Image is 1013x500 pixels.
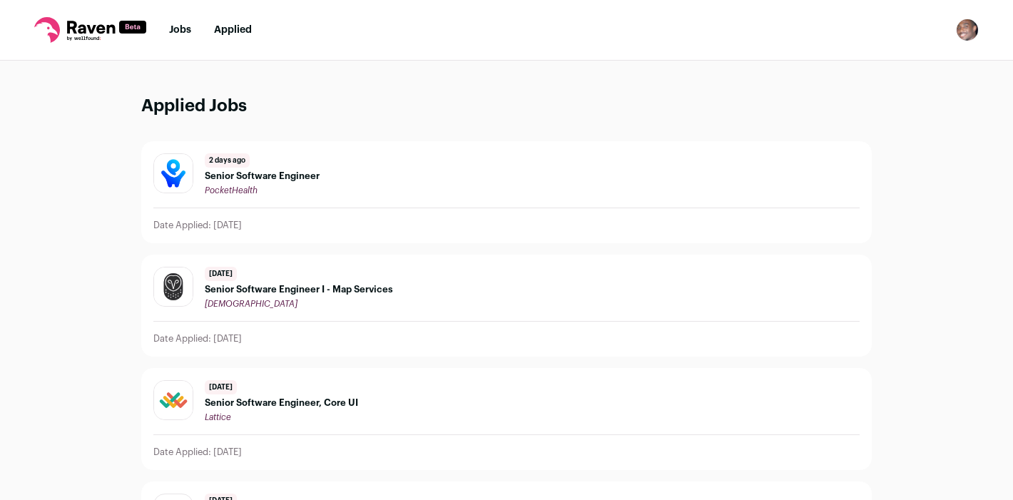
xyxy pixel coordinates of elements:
[214,25,252,35] a: Applied
[169,25,191,35] a: Jobs
[141,95,872,118] h1: Applied Jobs
[142,142,871,243] a: 2 days ago Senior Software Engineer PocketHealth Date Applied: [DATE]
[153,220,242,231] p: Date Applied: [DATE]
[205,380,237,394] span: [DATE]
[205,186,258,195] span: PocketHealth
[205,267,237,281] span: [DATE]
[154,267,193,306] img: f3d5d0fa5e81f1c40eef72acec6f04c076c8df624c75215ce6affc40ebb62c96.jpg
[205,300,297,308] span: [DEMOGRAPHIC_DATA]
[142,369,871,469] a: [DATE] Senior Software Engineer, Core UI Lattice Date Applied: [DATE]
[956,19,979,41] button: Open dropdown
[205,397,358,409] span: Senior Software Engineer, Core UI
[154,381,193,419] img: 1cc5b3d77355fdb7ac793c8aba6fd4495fad855056a8cb9c58856f114bc45c57.jpg
[205,413,231,422] span: Lattice
[153,447,242,458] p: Date Applied: [DATE]
[154,154,193,193] img: c8d674f0f16a13f44242b644a16631bd84d0c4c4e19d5feffa753fd243f153ba.jpg
[956,19,979,41] img: 902590-medium_jpg
[153,333,242,345] p: Date Applied: [DATE]
[205,284,393,295] span: Senior Software Engineer I - Map Services
[205,170,320,182] span: Senior Software Engineer
[205,153,250,168] span: 2 days ago
[142,255,871,356] a: [DATE] Senior Software Engineer I - Map Services [DEMOGRAPHIC_DATA] Date Applied: [DATE]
